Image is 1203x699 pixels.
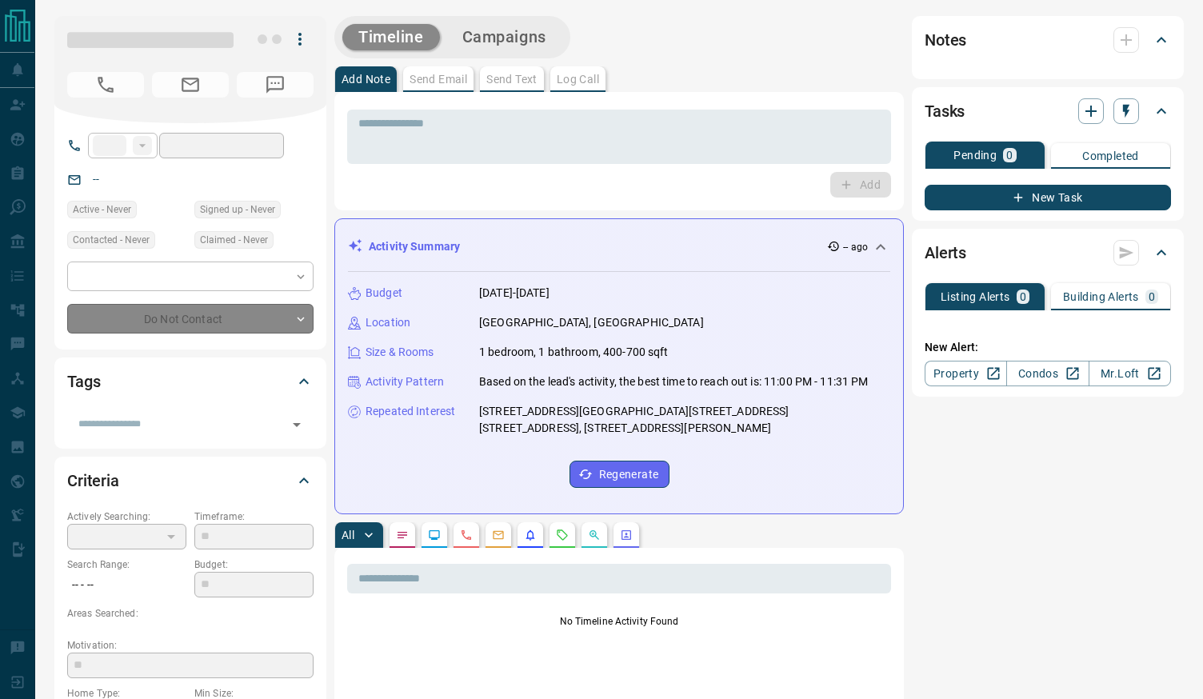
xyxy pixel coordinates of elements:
button: Open [286,413,308,436]
p: [STREET_ADDRESS][GEOGRAPHIC_DATA][STREET_ADDRESS][STREET_ADDRESS], [STREET_ADDRESS][PERSON_NAME] [479,403,890,437]
svg: Requests [556,529,569,541]
p: -- ago [843,240,868,254]
span: No Number [67,72,144,98]
p: Add Note [342,74,390,85]
p: Budget [366,285,402,302]
a: -- [93,173,99,186]
p: [DATE]-[DATE] [479,285,550,302]
p: Repeated Interest [366,403,455,420]
svg: Opportunities [588,529,601,541]
p: Activity Pattern [366,373,444,390]
svg: Emails [492,529,505,541]
p: All [342,529,354,541]
div: Do Not Contact [67,304,314,334]
h2: Notes [925,27,966,53]
svg: Lead Browsing Activity [428,529,441,541]
a: Property [925,361,1007,386]
a: Mr.Loft [1089,361,1171,386]
p: Location [366,314,410,331]
span: Signed up - Never [200,202,275,218]
p: Pending [953,150,997,161]
p: 0 [1020,291,1026,302]
h2: Tasks [925,98,965,124]
p: No Timeline Activity Found [347,614,891,629]
span: No Number [237,72,314,98]
p: 0 [1006,150,1013,161]
p: New Alert: [925,339,1171,356]
p: Search Range: [67,557,186,572]
p: -- - -- [67,572,186,598]
p: 0 [1149,291,1155,302]
p: [GEOGRAPHIC_DATA], [GEOGRAPHIC_DATA] [479,314,704,331]
p: Actively Searching: [67,509,186,524]
div: Notes [925,21,1171,59]
h2: Tags [67,369,100,394]
button: New Task [925,185,1171,210]
h2: Criteria [67,468,119,493]
p: 1 bedroom, 1 bathroom, 400-700 sqft [479,344,669,361]
svg: Listing Alerts [524,529,537,541]
button: Regenerate [570,461,669,488]
button: Timeline [342,24,440,50]
div: Alerts [925,234,1171,272]
div: Tasks [925,92,1171,130]
div: Activity Summary-- ago [348,232,890,262]
span: No Email [152,72,229,98]
h2: Alerts [925,240,966,266]
button: Campaigns [446,24,562,50]
p: Budget: [194,557,314,572]
a: Condos [1006,361,1089,386]
svg: Agent Actions [620,529,633,541]
span: Contacted - Never [73,232,150,248]
span: Claimed - Never [200,232,268,248]
p: Building Alerts [1063,291,1139,302]
div: Criteria [67,461,314,500]
p: Areas Searched: [67,606,314,621]
p: Completed [1082,150,1139,162]
p: Listing Alerts [941,291,1010,302]
div: Tags [67,362,314,401]
p: Activity Summary [369,238,460,255]
svg: Calls [460,529,473,541]
p: Size & Rooms [366,344,434,361]
span: Active - Never [73,202,131,218]
p: Timeframe: [194,509,314,524]
p: Based on the lead's activity, the best time to reach out is: 11:00 PM - 11:31 PM [479,373,869,390]
svg: Notes [396,529,409,541]
p: Motivation: [67,638,314,653]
